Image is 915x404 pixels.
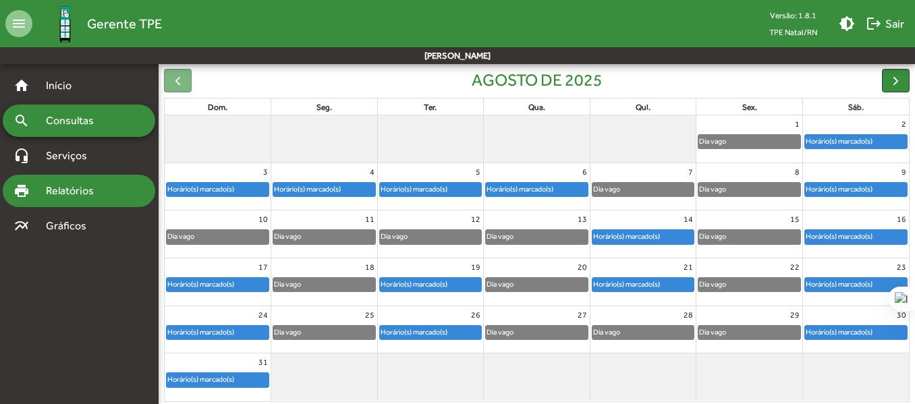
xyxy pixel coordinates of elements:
td: 7 de agosto de 2025 [590,163,696,210]
div: Dia vago [698,135,727,148]
a: sexta-feira [740,100,760,115]
a: 19 de agosto de 2025 [468,258,483,276]
a: 1 de agosto de 2025 [792,115,802,133]
div: Horário(s) marcado(s) [805,230,873,243]
mat-icon: print [13,183,30,199]
a: 18 de agosto de 2025 [362,258,377,276]
div: Dia vago [698,326,727,339]
a: 16 de agosto de 2025 [894,210,909,228]
div: Horário(s) marcado(s) [592,278,661,291]
a: quarta-feira [526,100,548,115]
td: 26 de agosto de 2025 [377,306,484,353]
td: 20 de agosto de 2025 [484,258,590,306]
td: 14 de agosto de 2025 [590,210,696,258]
a: 14 de agosto de 2025 [681,210,696,228]
td: 6 de agosto de 2025 [484,163,590,210]
a: 26 de agosto de 2025 [468,306,483,324]
td: 16 de agosto de 2025 [802,210,909,258]
div: Horário(s) marcado(s) [805,278,873,291]
a: segunda-feira [314,100,335,115]
td: 30 de agosto de 2025 [802,306,909,353]
a: 20 de agosto de 2025 [575,258,590,276]
td: 18 de agosto de 2025 [271,258,378,306]
img: Logo [43,2,87,46]
td: 17 de agosto de 2025 [165,258,271,306]
td: 8 de agosto de 2025 [696,163,803,210]
h2: agosto de 2025 [472,70,603,90]
div: Horário(s) marcado(s) [167,373,235,386]
a: 8 de agosto de 2025 [792,163,802,181]
div: Dia vago [273,230,302,243]
td: 22 de agosto de 2025 [696,258,803,306]
td: 24 de agosto de 2025 [165,306,271,353]
a: 13 de agosto de 2025 [575,210,590,228]
span: Gráficos [38,218,105,234]
a: terça-feira [421,100,439,115]
div: Horário(s) marcado(s) [592,230,661,243]
span: Serviços [38,148,105,164]
td: 31 de agosto de 2025 [165,353,271,401]
a: domingo [205,100,230,115]
a: 27 de agosto de 2025 [575,306,590,324]
a: 3 de agosto de 2025 [260,163,271,181]
td: 9 de agosto de 2025 [802,163,909,210]
td: 4 de agosto de 2025 [271,163,378,210]
a: 6 de agosto de 2025 [580,163,590,181]
div: Dia vago [698,183,727,196]
a: 23 de agosto de 2025 [894,258,909,276]
td: 10 de agosto de 2025 [165,210,271,258]
span: Início [38,78,91,94]
span: Relatórios [38,183,111,199]
div: Dia vago [273,326,302,339]
div: Versão: 1.8.1 [758,7,828,24]
div: Horário(s) marcado(s) [167,326,235,339]
td: 3 de agosto de 2025 [165,163,271,210]
a: Gerente TPE [32,2,162,46]
div: Horário(s) marcado(s) [273,183,341,196]
a: 28 de agosto de 2025 [681,306,696,324]
mat-icon: brightness_medium [839,16,855,32]
td: 2 de agosto de 2025 [802,115,909,163]
a: 10 de agosto de 2025 [256,210,271,228]
a: 15 de agosto de 2025 [787,210,802,228]
mat-icon: search [13,113,30,129]
a: 2 de agosto de 2025 [899,115,909,133]
td: 28 de agosto de 2025 [590,306,696,353]
div: Dia vago [486,278,514,291]
div: Dia vago [698,230,727,243]
div: Horário(s) marcado(s) [805,183,873,196]
div: Dia vago [592,326,621,339]
a: 9 de agosto de 2025 [899,163,909,181]
div: Horário(s) marcado(s) [380,183,448,196]
div: Dia vago [273,278,302,291]
a: 21 de agosto de 2025 [681,258,696,276]
a: sábado [845,100,866,115]
td: 25 de agosto de 2025 [271,306,378,353]
a: 25 de agosto de 2025 [362,306,377,324]
a: quinta-feira [633,100,653,115]
span: Sair [866,11,904,36]
div: Horário(s) marcado(s) [486,183,554,196]
td: 23 de agosto de 2025 [802,258,909,306]
td: 5 de agosto de 2025 [377,163,484,210]
button: Sair [860,11,910,36]
mat-icon: menu [5,10,32,37]
mat-icon: logout [866,16,882,32]
td: 19 de agosto de 2025 [377,258,484,306]
a: 4 de agosto de 2025 [367,163,377,181]
div: Horário(s) marcado(s) [167,278,235,291]
div: Dia vago [698,278,727,291]
a: 30 de agosto de 2025 [894,306,909,324]
mat-icon: multiline_chart [13,218,30,234]
div: Dia vago [380,230,408,243]
td: 15 de agosto de 2025 [696,210,803,258]
div: Dia vago [592,183,621,196]
a: 24 de agosto de 2025 [256,306,271,324]
div: Horário(s) marcado(s) [805,326,873,339]
mat-icon: home [13,78,30,94]
div: Dia vago [486,230,514,243]
td: 12 de agosto de 2025 [377,210,484,258]
a: 5 de agosto de 2025 [473,163,483,181]
td: 27 de agosto de 2025 [484,306,590,353]
a: 17 de agosto de 2025 [256,258,271,276]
